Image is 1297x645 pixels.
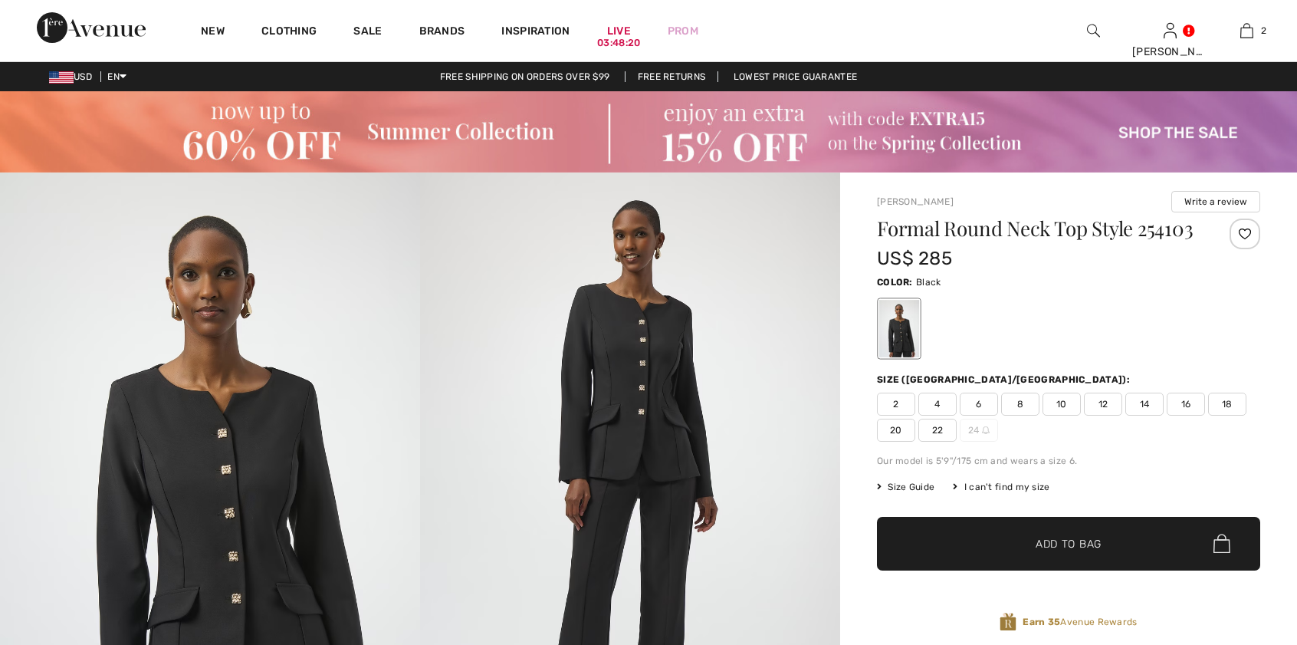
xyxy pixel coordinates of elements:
span: Avenue Rewards [1023,615,1137,629]
a: Live03:48:20 [607,23,631,39]
div: [PERSON_NAME] [1132,44,1207,60]
span: 24 [960,419,998,442]
a: 2 [1209,21,1284,40]
img: ring-m.svg [982,426,990,434]
a: Sale [353,25,382,41]
a: Brands [419,25,465,41]
span: 22 [918,419,957,442]
a: Sign In [1164,23,1177,38]
span: Inspiration [501,25,570,41]
img: 1ère Avenue [37,12,146,43]
span: Black [916,277,941,288]
a: New [201,25,225,41]
a: Free Returns [625,71,719,82]
h1: Formal Round Neck Top Style 254103 [877,219,1197,239]
span: 6 [960,393,998,416]
span: 2 [877,393,915,416]
strong: Earn 35 [1023,617,1060,627]
span: 8 [1001,393,1039,416]
div: Size ([GEOGRAPHIC_DATA]/[GEOGRAPHIC_DATA]): [877,373,1133,387]
span: 12 [1084,393,1122,416]
span: Add to Bag [1036,535,1102,551]
span: 20 [877,419,915,442]
a: Prom [668,23,698,39]
span: US$ 285 [877,248,952,269]
img: My Bag [1240,21,1253,40]
img: Avenue Rewards [1000,612,1016,633]
a: Lowest Price Guarantee [721,71,870,82]
div: 03:48:20 [597,36,640,51]
span: 2 [1261,24,1266,38]
a: Free shipping on orders over $99 [428,71,622,82]
span: Color: [877,277,913,288]
span: 16 [1167,393,1205,416]
div: Black [879,300,919,357]
span: Size Guide [877,480,934,494]
img: search the website [1087,21,1100,40]
img: US Dollar [49,71,74,84]
span: 10 [1043,393,1081,416]
div: I can't find my size [953,480,1049,494]
span: 4 [918,393,957,416]
span: 18 [1208,393,1246,416]
a: [PERSON_NAME] [877,196,954,207]
img: My Info [1164,21,1177,40]
span: EN [107,71,126,82]
button: Write a review [1171,191,1260,212]
button: Add to Bag [877,517,1260,571]
span: 14 [1125,393,1164,416]
div: Our model is 5'9"/175 cm and wears a size 6. [877,454,1260,468]
a: Clothing [261,25,317,41]
span: USD [49,71,98,82]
